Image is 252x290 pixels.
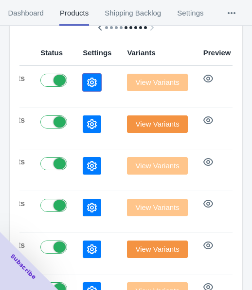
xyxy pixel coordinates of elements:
[127,48,155,57] span: Variants
[177,0,204,26] span: Settings
[83,48,111,57] span: Settings
[127,115,187,133] button: View Variants
[9,252,38,281] span: Subscribe
[91,19,109,36] button: Scroll table left one column
[59,0,89,26] span: Products
[212,0,252,26] button: More tabs
[127,241,187,258] button: View Variants
[105,0,162,26] span: Shipping Backlog
[40,48,63,57] span: Status
[8,0,44,26] span: Dashboard
[135,245,179,253] span: View Variants
[135,120,179,128] span: View Variants
[203,48,231,57] span: Preview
